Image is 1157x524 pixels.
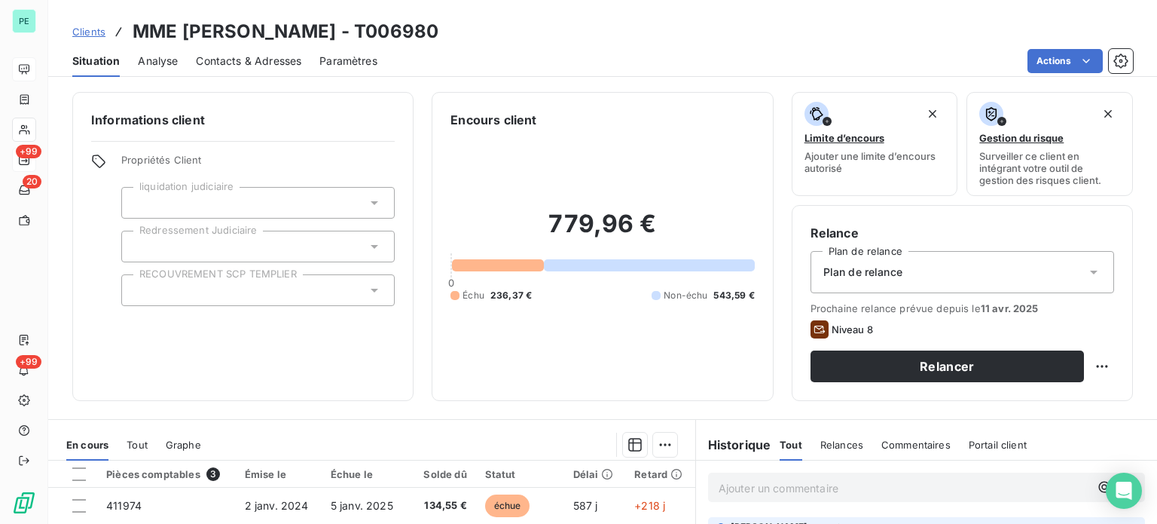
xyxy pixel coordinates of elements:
span: Niveau 8 [832,323,873,336]
h6: Historique [696,436,771,454]
span: Clients [72,26,105,38]
span: Paramètres [319,54,377,69]
span: 3 [206,467,220,481]
span: Ajouter une limite d’encours autorisé [804,150,945,174]
div: Délai [573,468,617,480]
a: +99 [12,148,35,172]
span: Échu [462,289,484,302]
span: Non-échu [664,289,707,302]
span: Surveiller ce client en intégrant votre outil de gestion des risques client. [979,150,1120,186]
span: 134,55 € [420,498,466,513]
span: 11 avr. 2025 [981,302,1039,314]
span: Portail client [969,439,1027,451]
button: Actions [1027,49,1103,73]
span: Commentaires [881,439,951,451]
h6: Encours client [450,111,536,129]
span: échue [485,495,530,517]
button: Gestion du risqueSurveiller ce client en intégrant votre outil de gestion des risques client. [966,92,1133,196]
div: Solde dû [420,468,466,480]
span: 236,37 € [490,289,532,302]
span: Propriétés Client [121,154,395,175]
span: Tout [780,439,802,451]
span: Prochaine relance prévue depuis le [811,302,1114,314]
span: 0 [448,277,454,289]
input: Ajouter une valeur [134,240,146,253]
div: Échue le [331,468,401,480]
h2: 779,96 € [450,209,754,254]
span: 5 janv. 2025 [331,499,393,512]
span: Graphe [166,439,201,451]
div: PE [12,9,36,33]
input: Ajouter une valeur [134,283,146,297]
h6: Relance [811,224,1114,242]
div: Statut [485,468,555,480]
div: Émise le [245,468,313,480]
img: Logo LeanPay [12,491,36,515]
span: +218 j [634,499,665,512]
button: Limite d’encoursAjouter une limite d’encours autorisé [792,92,958,196]
span: +99 [16,145,41,158]
input: Ajouter une valeur [134,196,146,210]
div: Pièces comptables [106,467,227,481]
span: +99 [16,355,41,369]
span: Limite d’encours [804,132,884,144]
span: En cours [66,439,108,451]
button: Relancer [811,351,1084,382]
span: Situation [72,54,120,69]
span: 20 [23,175,41,188]
span: 587 j [573,499,598,512]
h6: Informations client [91,111,395,129]
span: 543,59 € [713,289,754,302]
div: Open Intercom Messenger [1106,473,1142,509]
span: Plan de relance [823,265,902,280]
a: 20 [12,178,35,202]
span: 2 janv. 2024 [245,499,309,512]
span: Tout [127,439,148,451]
span: Analyse [138,54,178,69]
h3: MME [PERSON_NAME] - T006980 [133,18,438,45]
span: Contacts & Adresses [196,54,301,69]
span: 411974 [106,499,142,512]
span: Gestion du risque [979,132,1064,144]
div: Retard [634,468,685,480]
span: Relances [820,439,863,451]
a: Clients [72,24,105,39]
